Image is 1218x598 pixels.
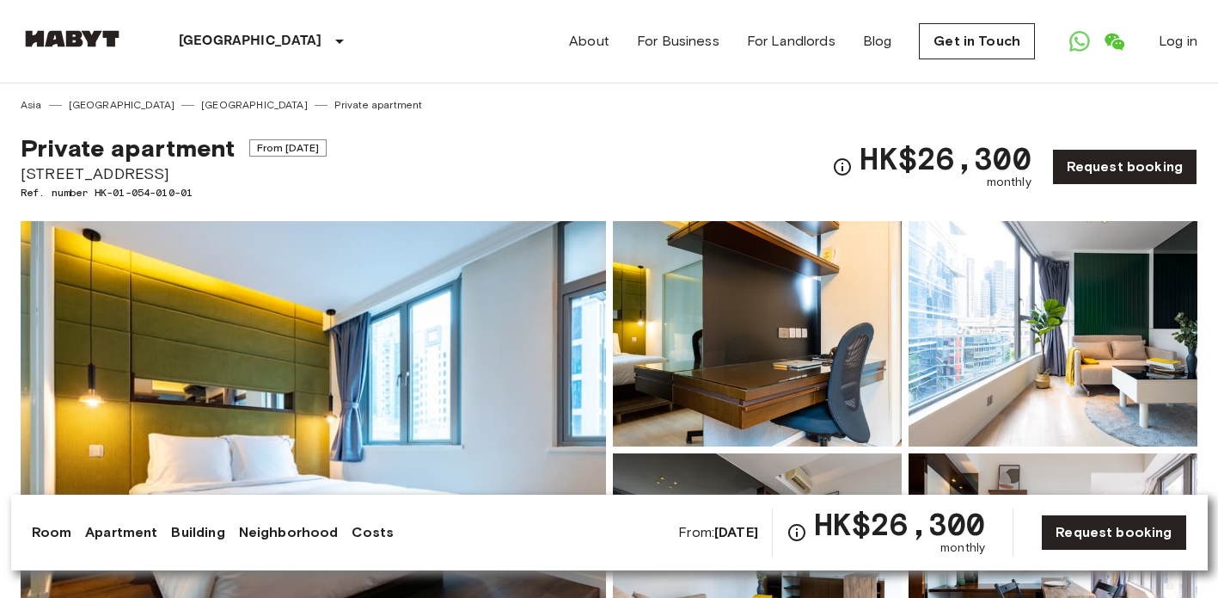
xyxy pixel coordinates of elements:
[21,185,327,200] span: Ref. number HK-01-054-010-01
[919,23,1035,59] a: Get in Touch
[1097,24,1131,59] a: Open WeChat
[179,31,322,52] p: [GEOGRAPHIC_DATA]
[21,30,124,47] img: Habyt
[239,522,339,543] a: Neighborhood
[832,157,853,177] svg: Check cost overview for full price breakdown. Please note that discounts apply to new joiners onl...
[814,509,985,539] span: HK$26,300
[171,522,224,543] a: Building
[21,97,42,113] a: Asia
[987,174,1031,191] span: monthly
[85,522,157,543] a: Apartment
[21,133,236,163] span: Private apartment
[678,523,758,542] span: From:
[569,31,609,52] a: About
[69,97,175,113] a: [GEOGRAPHIC_DATA]
[249,139,327,157] span: From [DATE]
[714,524,758,540] b: [DATE]
[1052,149,1197,185] a: Request booking
[909,221,1197,447] img: Picture of unit HK-01-054-010-01
[747,31,835,52] a: For Landlords
[940,539,985,557] span: monthly
[786,522,807,543] svg: Check cost overview for full price breakdown. Please note that discounts apply to new joiners onl...
[1041,515,1186,551] a: Request booking
[1062,24,1097,59] a: Open WhatsApp
[613,221,902,447] img: Picture of unit HK-01-054-010-01
[863,31,892,52] a: Blog
[32,522,72,543] a: Room
[334,97,423,113] a: Private apartment
[21,163,327,185] span: [STREET_ADDRESS]
[1159,31,1197,52] a: Log in
[637,31,719,52] a: For Business
[352,522,394,543] a: Costs
[860,143,1031,174] span: HK$26,300
[201,97,308,113] a: [GEOGRAPHIC_DATA]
